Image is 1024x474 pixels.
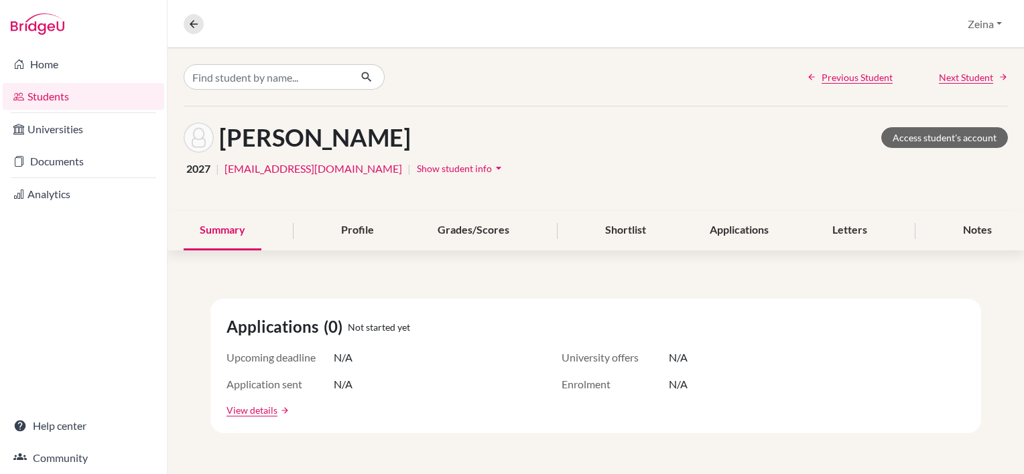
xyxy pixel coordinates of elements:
[225,161,402,177] a: [EMAIL_ADDRESS][DOMAIN_NAME]
[416,158,506,179] button: Show student infoarrow_drop_down
[669,349,688,366] span: N/A
[881,127,1008,148] a: Access student's account
[324,315,348,339] span: (0)
[227,376,334,392] span: Application sent
[186,161,210,177] span: 2027
[227,403,277,417] a: View details
[334,349,353,366] span: N/A
[334,376,353,392] span: N/A
[3,51,164,78] a: Home
[277,406,290,415] a: arrow_forward
[184,64,350,90] input: Find student by name...
[3,412,164,439] a: Help center
[3,181,164,208] a: Analytics
[422,211,525,250] div: Grades/Scores
[939,70,993,84] span: Next Student
[669,376,688,392] span: N/A
[3,83,164,110] a: Students
[947,211,1008,250] div: Notes
[3,148,164,175] a: Documents
[694,211,785,250] div: Applications
[325,211,390,250] div: Profile
[227,349,334,366] span: Upcoming deadline
[816,211,883,250] div: Letters
[227,315,324,339] span: Applications
[562,376,669,392] span: Enrolment
[562,349,669,366] span: University offers
[216,161,219,177] span: |
[3,445,164,471] a: Community
[407,161,411,177] span: |
[939,70,1008,84] a: Next Student
[807,70,893,84] a: Previous Student
[962,11,1008,37] button: Zeina
[822,70,893,84] span: Previous Student
[11,13,64,35] img: Bridge-U
[348,320,410,334] span: Not started yet
[184,211,261,250] div: Summary
[417,163,492,174] span: Show student info
[492,161,505,175] i: arrow_drop_down
[219,123,411,152] h1: [PERSON_NAME]
[589,211,662,250] div: Shortlist
[3,116,164,143] a: Universities
[184,123,214,153] img: Amira Camara's avatar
